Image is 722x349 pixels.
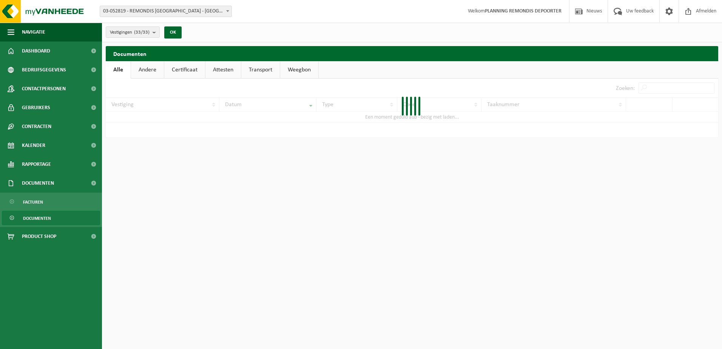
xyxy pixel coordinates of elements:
[241,61,280,79] a: Transport
[2,195,100,209] a: Facturen
[106,26,160,38] button: Vestigingen(33/33)
[22,98,50,117] span: Gebruikers
[22,42,50,60] span: Dashboard
[22,79,66,98] span: Contactpersonen
[23,211,51,225] span: Documenten
[164,61,205,79] a: Certificaat
[106,61,131,79] a: Alle
[22,136,45,155] span: Kalender
[22,227,56,246] span: Product Shop
[106,46,718,61] h2: Documenten
[22,23,45,42] span: Navigatie
[205,61,241,79] a: Attesten
[100,6,231,17] span: 03-052819 - REMONDIS WEST-VLAANDEREN - OOSTENDE
[23,195,43,209] span: Facturen
[2,211,100,225] a: Documenten
[134,30,150,35] count: (33/33)
[22,117,51,136] span: Contracten
[100,6,232,17] span: 03-052819 - REMONDIS WEST-VLAANDEREN - OOSTENDE
[22,174,54,193] span: Documenten
[164,26,182,39] button: OK
[110,27,150,38] span: Vestigingen
[485,8,562,14] strong: PLANNING REMONDIS DEPOORTER
[22,155,51,174] span: Rapportage
[280,61,318,79] a: Weegbon
[131,61,164,79] a: Andere
[22,60,66,79] span: Bedrijfsgegevens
